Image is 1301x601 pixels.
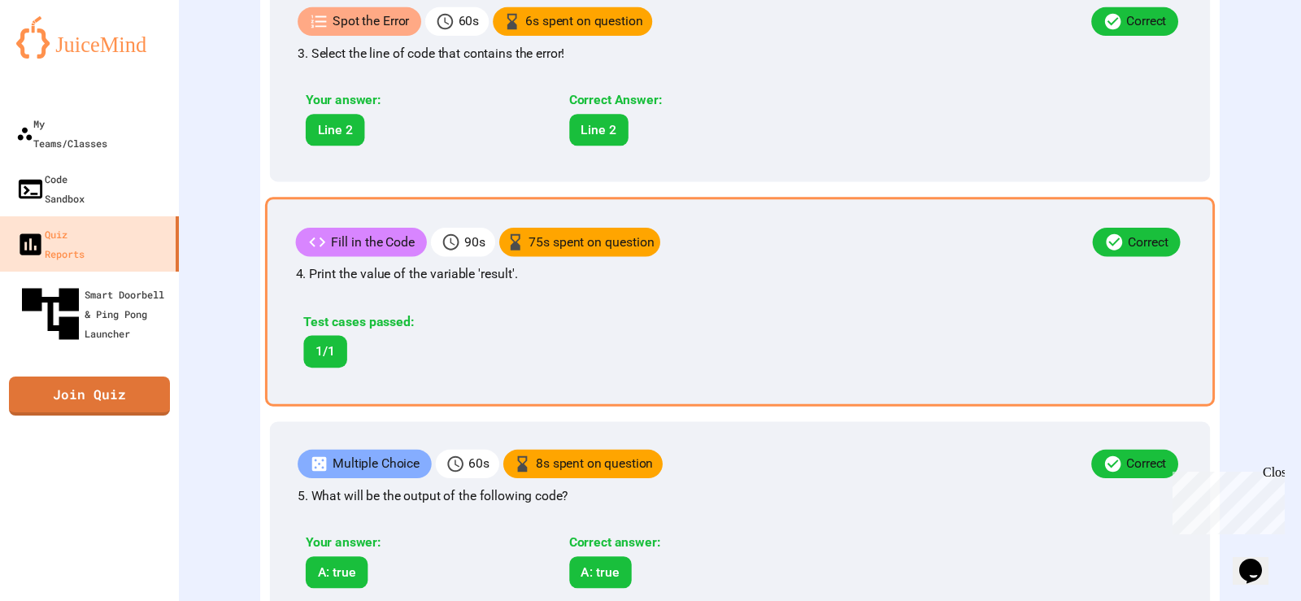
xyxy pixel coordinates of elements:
p: Spot the Error [333,12,409,32]
p: 4. Print the value of the variable 'result'. [296,264,1185,284]
div: Your answer: [306,533,542,553]
div: Your answer: [306,91,542,111]
p: 5. What will be the output of the following code? [298,486,1182,506]
div: 1/1 [303,336,346,368]
p: 75 s spent on question [529,233,654,252]
p: 60 s [459,12,479,32]
div: Code Sandbox [16,169,85,208]
div: Smart Doorbell & Ping Pong Launcher [16,280,172,348]
div: Correct Answer: [569,91,805,111]
div: A: true [569,556,631,588]
p: 3. Select the line of code that contains the error! [298,44,1182,63]
div: My Teams/Classes [16,114,107,153]
div: Line 2 [569,114,629,146]
p: 6 s spent on question [525,12,642,32]
p: Fill in the Code [331,233,415,252]
a: Join Quiz [9,377,170,416]
p: 90 s [464,233,485,252]
p: Correct [1126,12,1166,32]
div: Correct answer: [569,533,805,553]
div: Line 2 [306,114,365,146]
iframe: chat widget [1166,465,1285,534]
p: 60 s [468,455,489,474]
p: Correct [1126,455,1166,474]
div: Chat with us now!Close [7,7,112,103]
p: Correct [1128,233,1168,252]
div: Quiz Reports [16,224,85,263]
div: Test cases passed: [303,312,546,332]
img: logo-orange.svg [16,16,163,59]
p: Multiple Choice [333,455,420,474]
div: A: true [306,556,368,588]
p: 8 s spent on question [536,455,653,474]
iframe: chat widget [1233,536,1285,585]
